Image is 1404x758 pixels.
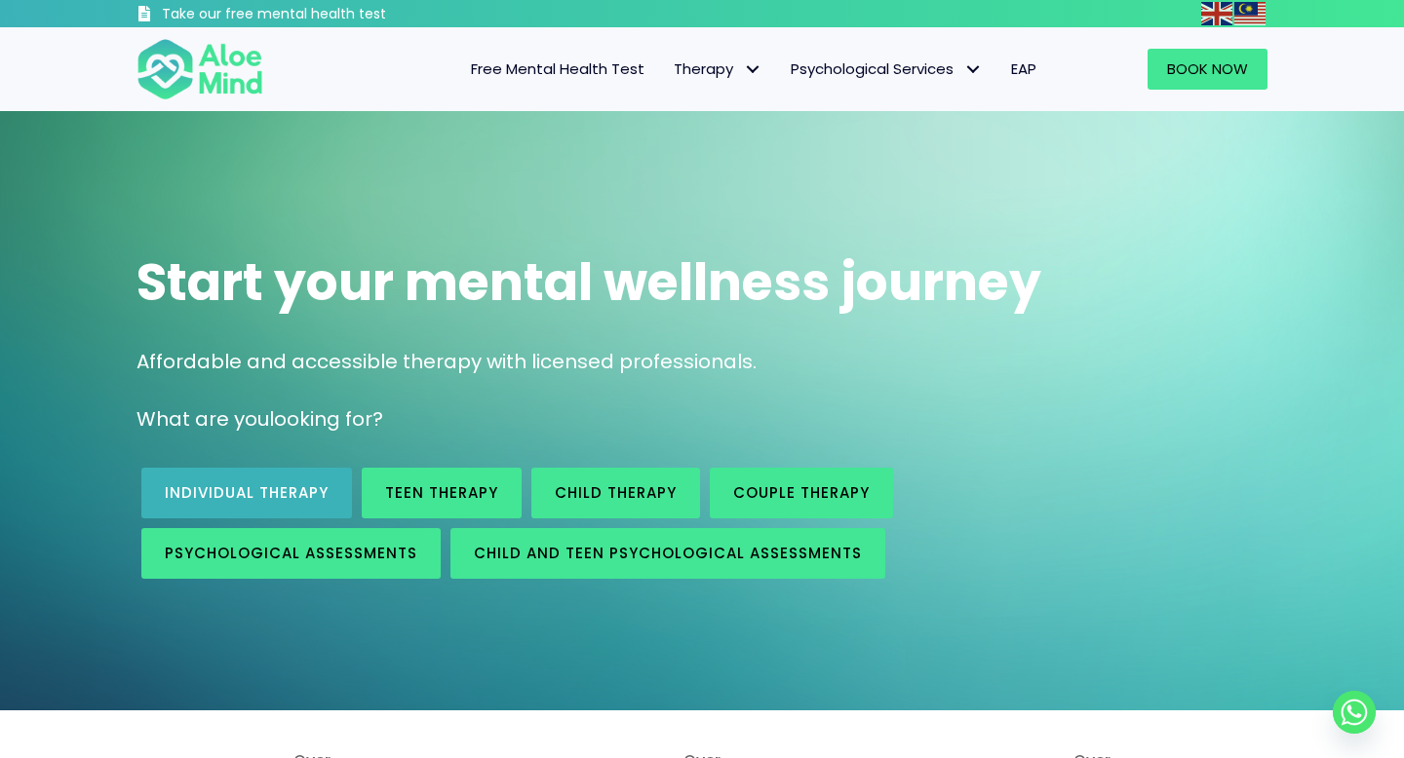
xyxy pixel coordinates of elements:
[958,56,987,84] span: Psychological Services: submenu
[136,405,269,433] span: What are you
[555,482,677,503] span: Child Therapy
[136,246,1041,318] span: Start your mental wellness journey
[1201,2,1234,24] a: English
[738,56,766,84] span: Therapy: submenu
[141,468,352,518] a: Individual therapy
[1234,2,1266,25] img: ms
[1201,2,1232,25] img: en
[141,528,441,579] a: Psychological assessments
[674,58,761,79] span: Therapy
[531,468,700,518] a: Child Therapy
[659,49,776,90] a: TherapyTherapy: submenu
[996,49,1051,90] a: EAP
[362,468,522,518] a: Teen Therapy
[1148,49,1267,90] a: Book Now
[269,405,383,433] span: looking for?
[474,543,862,563] span: Child and Teen Psychological assessments
[289,49,1051,90] nav: Menu
[136,348,1267,376] p: Affordable and accessible therapy with licensed professionals.
[136,5,490,27] a: Take our free mental health test
[1011,58,1036,79] span: EAP
[791,58,982,79] span: Psychological Services
[385,482,498,503] span: Teen Therapy
[456,49,659,90] a: Free Mental Health Test
[162,5,490,24] h3: Take our free mental health test
[710,468,893,518] a: Couple therapy
[471,58,644,79] span: Free Mental Health Test
[1333,691,1376,734] a: Whatsapp
[450,528,885,579] a: Child and Teen Psychological assessments
[1234,2,1267,24] a: Malay
[136,37,263,101] img: Aloe mind Logo
[165,482,329,503] span: Individual therapy
[1167,58,1248,79] span: Book Now
[733,482,870,503] span: Couple therapy
[776,49,996,90] a: Psychological ServicesPsychological Services: submenu
[165,543,417,563] span: Psychological assessments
